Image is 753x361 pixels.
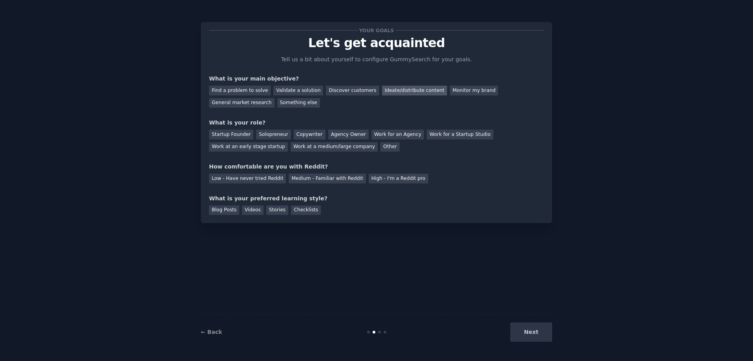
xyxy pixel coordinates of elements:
[291,205,321,215] div: Checklists
[209,75,544,83] div: What is your main objective?
[427,130,493,139] div: Work for a Startup Studio
[371,130,424,139] div: Work for an Agency
[358,26,395,35] span: Your goals
[209,130,253,139] div: Startup Founder
[209,174,286,183] div: Low - Have never tried Reddit
[277,98,320,108] div: Something else
[242,205,264,215] div: Videos
[382,86,447,95] div: Ideate/distribute content
[294,130,326,139] div: Copywriter
[209,98,275,108] div: General market research
[289,174,366,183] div: Medium - Familiar with Reddit
[380,142,400,152] div: Other
[266,205,288,215] div: Stories
[278,55,475,64] p: Tell us a bit about yourself to configure GummySearch for your goals.
[256,130,291,139] div: Solopreneur
[291,142,378,152] div: Work at a medium/large company
[209,142,288,152] div: Work at an early stage startup
[209,194,544,203] div: What is your preferred learning style?
[369,174,428,183] div: High - I'm a Reddit pro
[328,130,369,139] div: Agency Owner
[209,119,544,127] div: What is your role?
[209,86,271,95] div: Find a problem to solve
[450,86,498,95] div: Monitor my brand
[209,205,239,215] div: Blog Posts
[209,163,544,171] div: How comfortable are you with Reddit?
[326,86,379,95] div: Discover customers
[209,36,544,50] p: Let's get acquainted
[273,86,323,95] div: Validate a solution
[201,329,222,335] a: ← Back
